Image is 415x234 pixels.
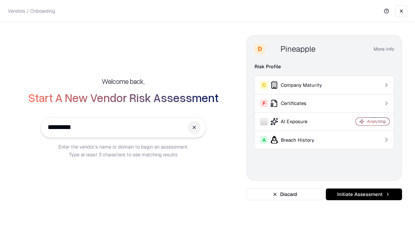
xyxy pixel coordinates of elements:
[280,44,315,54] div: Pineapple
[255,63,394,71] div: Risk Profile
[260,99,268,107] div: F
[260,136,268,144] div: A
[260,81,337,89] div: Company Maturity
[246,188,323,200] button: Discard
[8,7,55,14] p: Vendors / Onboarding
[267,44,278,54] img: Pineapple
[260,81,268,89] div: C
[260,118,337,125] div: AI Exposure
[28,91,219,104] h2: Start A New Vendor Risk Assessment
[255,44,265,54] div: D
[326,188,402,200] button: Initiate Assessment
[102,77,145,86] h5: Welcome back,
[367,119,386,124] div: Analyzing
[373,43,394,55] button: More info
[260,136,337,144] div: Breach History
[58,143,188,159] p: Enter the vendor’s name or domain to begin an assessment. Type at least 3 characters to see match...
[260,99,337,107] div: Certificates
